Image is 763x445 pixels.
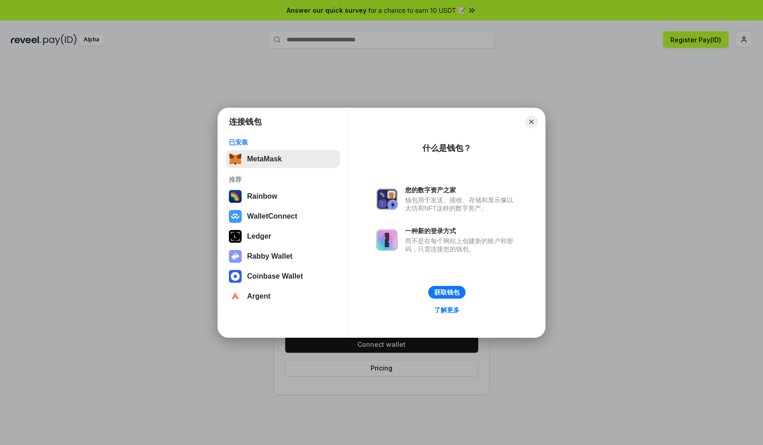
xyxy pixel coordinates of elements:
[376,229,398,251] img: svg+xml,%3Csvg%20xmlns%3D%22http%3A%2F%2Fwww.w3.org%2F2000%2Fsvg%22%20fill%3D%22none%22%20viewBox...
[247,232,271,240] div: Ledger
[229,116,262,127] h1: 连接钱包
[226,150,340,168] button: MetaMask
[226,187,340,205] button: Rainbow
[247,272,303,280] div: Coinbase Wallet
[229,290,242,303] img: svg+xml,%3Csvg%20width%3D%2228%22%20height%3D%2228%22%20viewBox%3D%220%200%2028%2028%22%20fill%3D...
[405,237,518,253] div: 而不是在每个网站上创建新的账户和密码，只需连接您的钱包。
[428,286,466,299] button: 获取钱包
[525,115,538,128] button: Close
[247,252,292,260] div: Rabby Wallet
[247,192,277,200] div: Rainbow
[229,138,337,146] div: 已安装
[247,155,282,163] div: MetaMask
[229,190,242,203] img: svg+xml,%3Csvg%20width%3D%22120%22%20height%3D%22120%22%20viewBox%3D%220%200%20120%20120%22%20fil...
[405,227,518,235] div: 一种新的登录方式
[405,186,518,194] div: 您的数字资产之家
[226,207,340,225] button: WalletConnect
[229,230,242,243] img: svg+xml,%3Csvg%20xmlns%3D%22http%3A%2F%2Fwww.w3.org%2F2000%2Fsvg%22%20width%3D%2228%22%20height%3...
[422,143,471,154] div: 什么是钱包？
[405,196,518,212] div: 钱包用于发送、接收、存储和显示像以太坊和NFT这样的数字资产。
[229,270,242,283] img: svg+xml,%3Csvg%20width%3D%2228%22%20height%3D%2228%22%20viewBox%3D%220%200%2028%2028%22%20fill%3D...
[434,288,460,296] div: 获取钱包
[229,250,242,263] img: svg+xml,%3Csvg%20xmlns%3D%22http%3A%2F%2Fwww.w3.org%2F2000%2Fsvg%22%20fill%3D%22none%22%20viewBox...
[247,212,297,220] div: WalletConnect
[226,267,340,285] button: Coinbase Wallet
[226,287,340,305] button: Argent
[434,306,460,314] div: 了解更多
[429,304,465,316] a: 了解更多
[229,153,242,165] img: svg+xml,%3Csvg%20fill%3D%22none%22%20height%3D%2233%22%20viewBox%3D%220%200%2035%2033%22%20width%...
[226,247,340,265] button: Rabby Wallet
[229,175,337,184] div: 推荐
[226,227,340,245] button: Ledger
[229,210,242,223] img: svg+xml,%3Csvg%20width%3D%2228%22%20height%3D%2228%22%20viewBox%3D%220%200%2028%2028%22%20fill%3D...
[247,292,271,300] div: Argent
[376,188,398,210] img: svg+xml,%3Csvg%20xmlns%3D%22http%3A%2F%2Fwww.w3.org%2F2000%2Fsvg%22%20fill%3D%22none%22%20viewBox...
